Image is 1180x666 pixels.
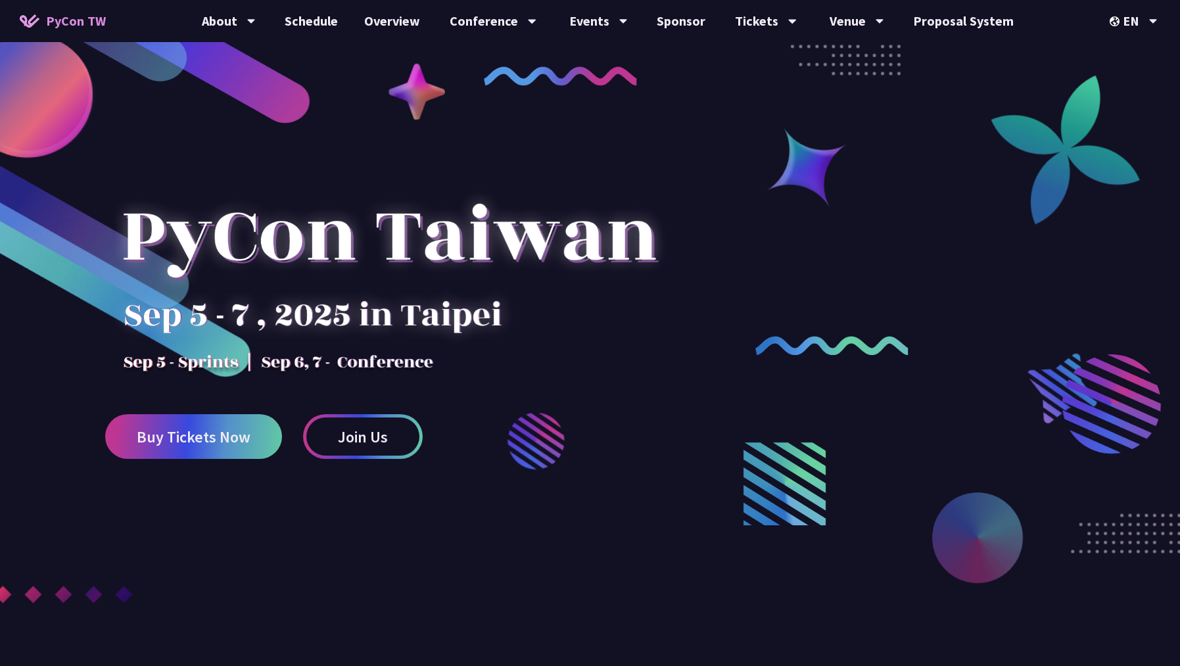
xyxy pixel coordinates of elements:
a: PyCon TW [7,5,119,37]
span: PyCon TW [46,11,106,31]
img: curly-1.ebdbada.png [484,66,637,85]
img: Locale Icon [1110,16,1123,26]
a: Buy Tickets Now [105,414,282,459]
span: Buy Tickets Now [137,429,250,445]
img: curly-2.e802c9f.png [755,336,909,355]
a: Join Us [303,414,423,459]
img: Home icon of PyCon TW 2025 [20,14,39,28]
span: Join Us [338,429,388,445]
